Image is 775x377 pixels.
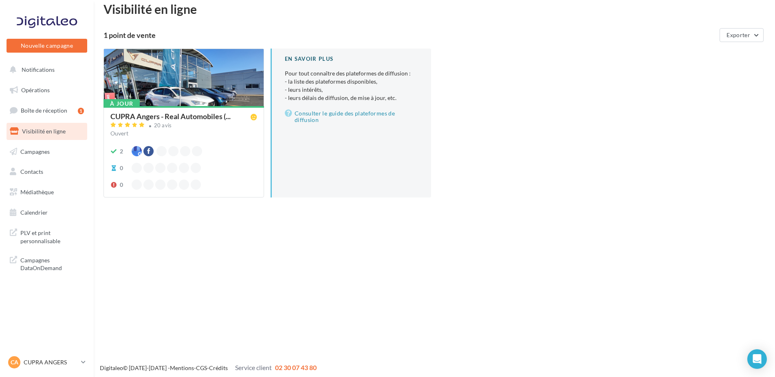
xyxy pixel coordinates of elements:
span: PLV et print personnalisable [20,227,84,245]
span: Médiathèque [20,188,54,195]
div: 0 [120,181,123,189]
div: Open Intercom Messenger [747,349,767,369]
li: - la liste des plateformes disponibles, [285,78,418,86]
a: Boîte de réception1 [5,102,89,119]
li: - leurs intérêts, [285,86,418,94]
a: Campagnes DataOnDemand [5,251,89,275]
a: Visibilité en ligne [5,123,89,140]
div: 1 point de vente [103,31,716,39]
span: Boîte de réception [21,107,67,114]
span: Visibilité en ligne [22,128,66,135]
a: Crédits [209,364,228,371]
div: En savoir plus [285,55,418,63]
span: Campagnes [20,148,50,155]
button: Nouvelle campagne [7,39,87,53]
a: CA CUPRA ANGERS [7,355,87,370]
span: Campagnes DataOnDemand [20,255,84,272]
a: Consulter le guide des plateformes de diffusion [285,109,418,125]
span: Ouvert [110,130,128,137]
span: 02 30 07 43 80 [275,364,317,371]
a: Médiathèque [5,184,89,201]
span: Calendrier [20,209,48,216]
div: 2 [120,147,123,155]
a: Opérations [5,82,89,99]
span: Exporter [727,31,750,38]
button: Notifications [5,61,86,78]
a: Digitaleo [100,364,123,371]
div: 20 avis [154,123,172,128]
div: 1 [78,108,84,114]
span: CA [11,358,18,366]
div: À jour [103,99,140,108]
p: Pour tout connaître des plateformes de diffusion : [285,69,418,102]
li: - leurs délais de diffusion, de mise à jour, etc. [285,94,418,102]
a: Calendrier [5,204,89,221]
a: 20 avis [110,121,257,131]
div: 0 [120,164,123,172]
a: Mentions [170,364,194,371]
p: CUPRA ANGERS [24,358,78,366]
span: © [DATE]-[DATE] - - - [100,364,317,371]
a: Campagnes [5,143,89,160]
a: PLV et print personnalisable [5,224,89,248]
a: CGS [196,364,207,371]
span: Notifications [22,66,55,73]
button: Exporter [720,28,764,42]
a: Contacts [5,163,89,180]
span: CUPRA Angers - Real Automobiles (... [110,113,231,120]
span: Opérations [21,86,50,93]
span: Contacts [20,168,43,175]
span: Service client [235,364,272,371]
div: Visibilité en ligne [103,3,765,15]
